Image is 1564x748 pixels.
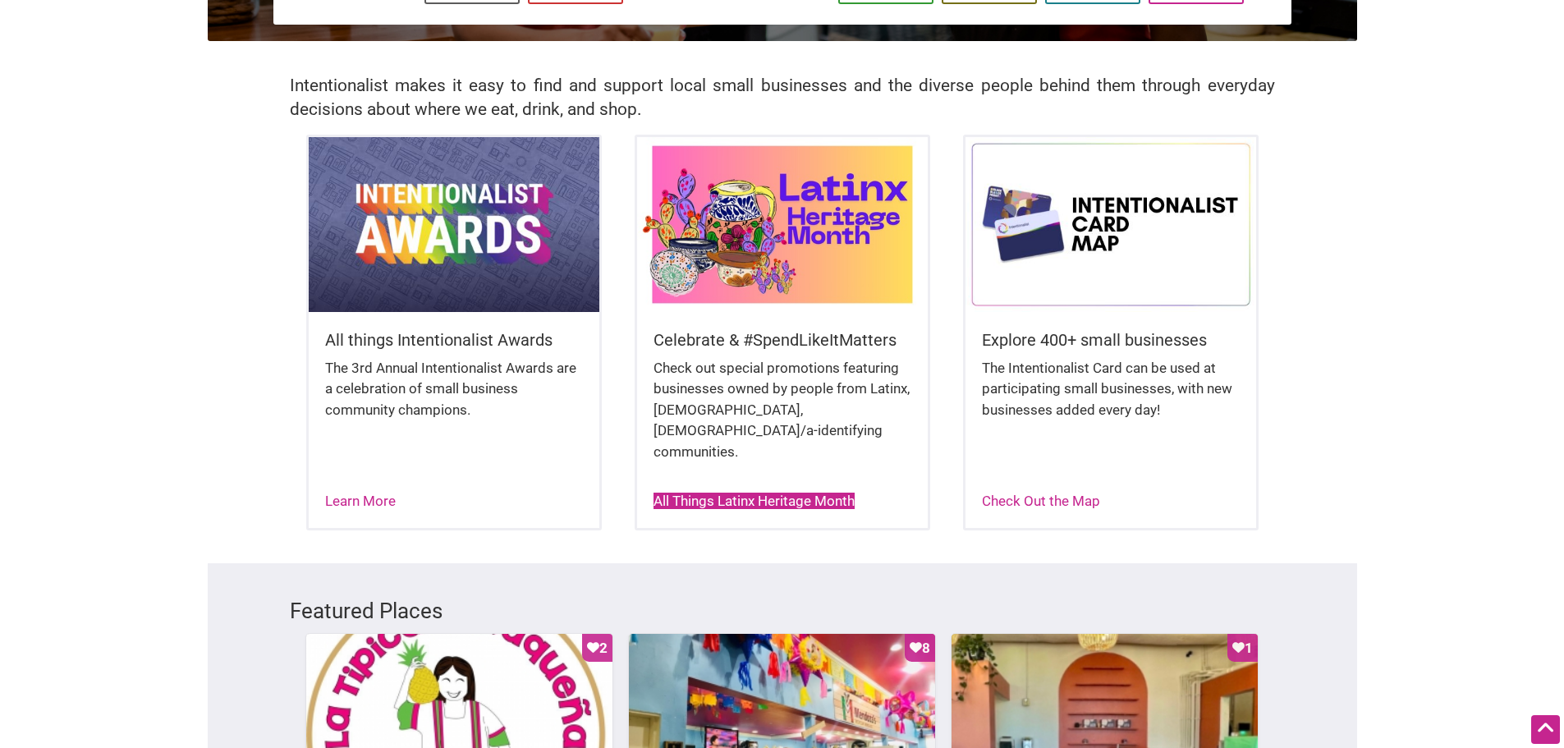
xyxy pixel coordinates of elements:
[325,493,396,509] a: Learn More
[654,328,911,351] h5: Celebrate & #SpendLikeItMatters
[637,137,928,311] img: Latinx / Hispanic Heritage Month
[290,74,1275,122] h2: Intentionalist makes it easy to find and support local small businesses and the diverse people be...
[325,328,583,351] h5: All things Intentionalist Awards
[290,596,1275,626] h3: Featured Places
[309,137,599,311] img: Intentionalist Awards
[654,358,911,480] div: Check out special promotions featuring businesses owned by people from Latinx, [DEMOGRAPHIC_DATA]...
[982,328,1240,351] h5: Explore 400+ small businesses
[654,493,855,509] a: All Things Latinx Heritage Month
[982,358,1240,438] div: The Intentionalist Card can be used at participating small businesses, with new businesses added ...
[982,493,1100,509] a: Check Out the Map
[965,137,1256,311] img: Intentionalist Card Map
[1531,715,1560,744] div: Scroll Back to Top
[325,358,583,438] div: The 3rd Annual Intentionalist Awards are a celebration of small business community champions.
